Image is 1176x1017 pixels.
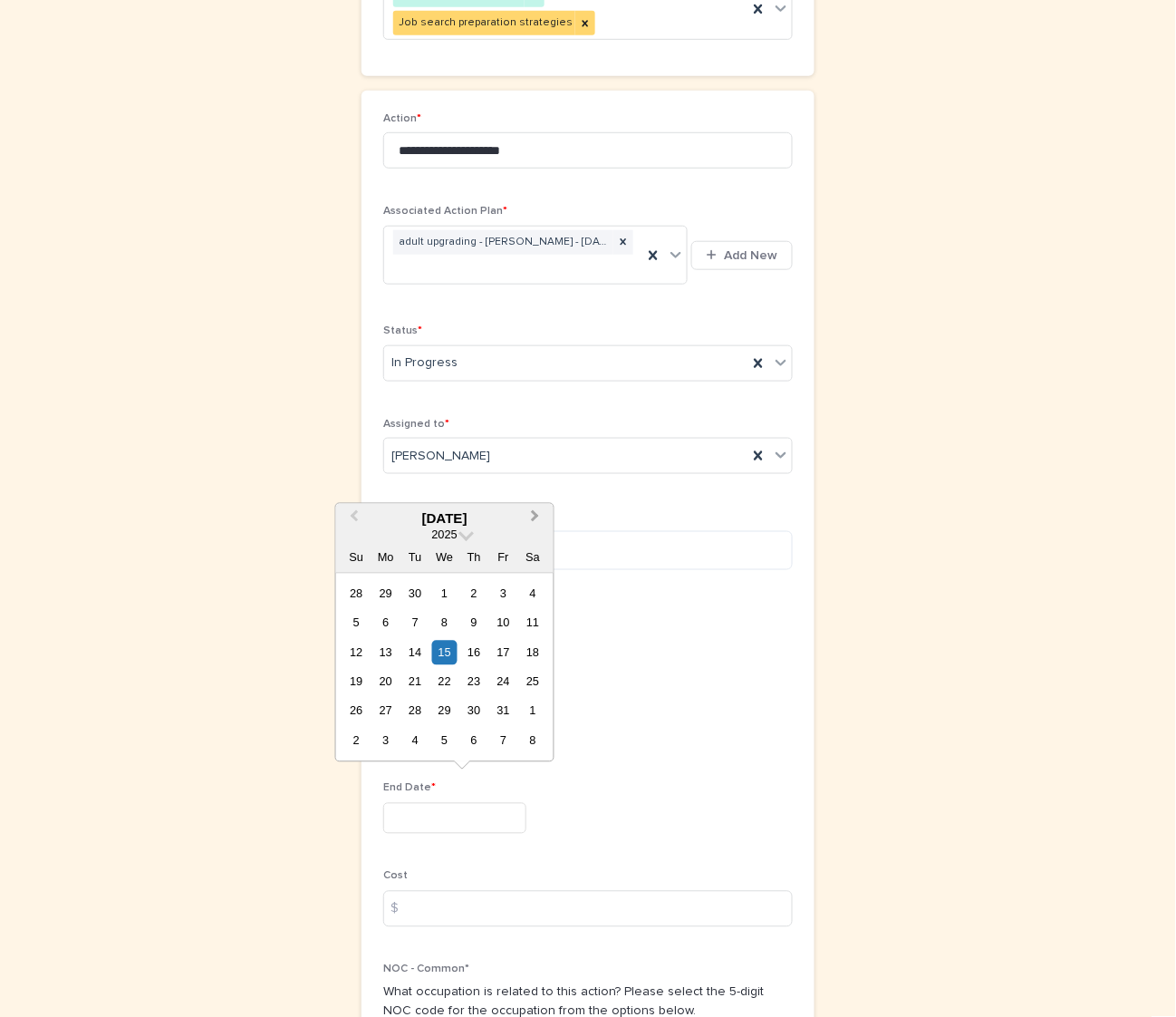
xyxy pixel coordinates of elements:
div: Choose Friday, October 3rd, 2025 [491,581,516,605]
div: Choose Monday, October 20th, 2025 [373,670,398,694]
div: Choose Thursday, October 2nd, 2025 [462,581,487,605]
span: Associated Action Plan [383,206,507,217]
div: Choose Wednesday, October 1st, 2025 [432,581,457,605]
div: adult upgrading - [PERSON_NAME] - [DATE] [393,230,613,255]
div: Choose Tuesday, September 30th, 2025 [403,581,428,605]
div: Choose Friday, October 17th, 2025 [491,640,516,664]
div: Choose Wednesday, October 15th, 2025 [432,640,457,664]
button: Add New [691,241,793,270]
div: Choose Monday, October 13th, 2025 [373,640,398,664]
span: NOC - Common* [383,964,469,975]
div: $ [383,891,419,927]
div: Choose Saturday, October 25th, 2025 [521,670,545,694]
span: Add New [724,249,777,262]
div: Th [462,545,487,569]
div: Fr [491,545,516,569]
div: Choose Thursday, October 30th, 2025 [462,699,487,723]
div: Choose Monday, October 6th, 2025 [373,611,398,635]
div: Choose Sunday, September 28th, 2025 [344,581,369,605]
div: Mo [373,545,398,569]
div: Choose Thursday, October 23rd, 2025 [462,670,487,694]
span: 2025 [431,528,457,541]
div: Choose Tuesday, October 21st, 2025 [403,670,428,694]
div: [DATE] [336,510,554,527]
div: Choose Tuesday, October 14th, 2025 [403,640,428,664]
div: Choose Wednesday, October 8th, 2025 [432,611,457,635]
span: Assigned to [383,419,449,430]
div: Choose Sunday, October 5th, 2025 [344,611,369,635]
div: Choose Tuesday, November 4th, 2025 [403,729,428,753]
div: Choose Thursday, November 6th, 2025 [462,729,487,753]
div: Choose Monday, September 29th, 2025 [373,581,398,605]
div: Su [344,545,369,569]
div: Choose Thursday, October 16th, 2025 [462,640,487,664]
div: Choose Wednesday, November 5th, 2025 [432,729,457,753]
div: Sa [521,545,545,569]
div: Choose Friday, October 10th, 2025 [491,611,516,635]
div: Choose Thursday, October 9th, 2025 [462,611,487,635]
div: Choose Monday, November 3rd, 2025 [373,729,398,753]
div: month 2025-10 [342,579,547,756]
span: Status [383,325,422,336]
div: Choose Saturday, October 11th, 2025 [521,611,545,635]
div: Choose Sunday, October 12th, 2025 [344,640,369,664]
button: Next Month [523,505,552,534]
div: Choose Saturday, October 4th, 2025 [521,581,545,605]
div: Job search preparation strategies [393,11,575,35]
span: End Date [383,783,436,794]
div: Choose Saturday, October 18th, 2025 [521,640,545,664]
div: Choose Friday, October 31st, 2025 [491,699,516,723]
div: Choose Sunday, November 2nd, 2025 [344,729,369,753]
div: We [432,545,457,569]
div: Choose Tuesday, October 28th, 2025 [403,699,428,723]
div: Choose Friday, November 7th, 2025 [491,729,516,753]
div: Choose Saturday, November 1st, 2025 [521,699,545,723]
div: Choose Monday, October 27th, 2025 [373,699,398,723]
div: Choose Saturday, November 8th, 2025 [521,729,545,753]
span: Cost [383,871,408,882]
div: Tu [403,545,428,569]
div: Choose Friday, October 24th, 2025 [491,670,516,694]
span: [PERSON_NAME] [391,447,490,466]
span: In Progress [391,354,458,373]
div: Choose Wednesday, October 22nd, 2025 [432,670,457,694]
div: Choose Sunday, October 19th, 2025 [344,670,369,694]
div: Choose Wednesday, October 29th, 2025 [432,699,457,723]
div: Choose Sunday, October 26th, 2025 [344,699,369,723]
button: Previous Month [338,505,367,534]
span: Action [383,113,421,124]
div: Choose Tuesday, October 7th, 2025 [403,611,428,635]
